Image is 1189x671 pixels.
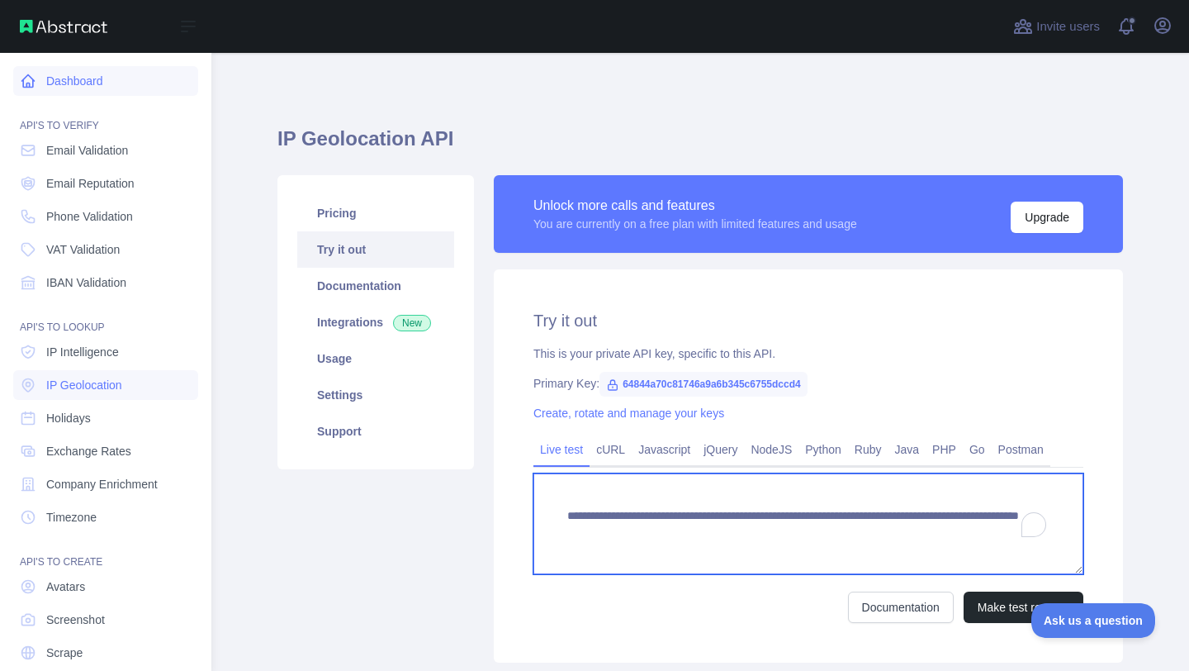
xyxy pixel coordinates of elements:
a: Javascript [632,436,697,463]
a: Go [963,436,992,463]
a: IBAN Validation [13,268,198,297]
img: Abstract API [20,20,107,33]
span: IP Intelligence [46,344,119,360]
a: Ruby [848,436,888,463]
span: Phone Validation [46,208,133,225]
div: Unlock more calls and features [533,196,857,216]
a: Holidays [13,403,198,433]
a: Phone Validation [13,202,198,231]
span: IBAN Validation [46,274,126,291]
div: API'S TO LOOKUP [13,301,198,334]
a: Screenshot [13,605,198,635]
a: NodeJS [744,436,798,463]
span: Screenshot [46,612,105,628]
h1: IP Geolocation API [277,126,1123,165]
a: Documentation [848,592,954,623]
div: This is your private API key, specific to this API. [533,345,1083,362]
a: Java [888,436,926,463]
div: You are currently on a free plan with limited features and usage [533,216,857,232]
a: Create, rotate and manage your keys [533,407,724,420]
a: Postman [992,436,1050,463]
a: Pricing [297,195,454,231]
span: Holidays [46,410,91,426]
a: VAT Validation [13,235,198,264]
a: Python [798,436,848,463]
span: Timezone [46,509,97,526]
h2: Try it out [533,309,1083,332]
div: API'S TO VERIFY [13,99,198,132]
button: Make test request [964,592,1083,623]
textarea: To enrich screen reader interactions, please activate Accessibility in Grammarly extension settings [533,474,1083,574]
a: IP Geolocation [13,370,198,400]
a: PHP [926,436,963,463]
a: Documentation [297,268,454,304]
span: Scrape [46,645,83,661]
a: IP Intelligence [13,337,198,367]
a: Live test [533,436,590,463]
span: New [393,315,431,331]
span: IP Geolocation [46,377,122,393]
a: Email Validation [13,136,198,165]
a: Exchange Rates [13,436,198,466]
span: 64844a70c81746a9a6b345c6755dccd4 [599,372,808,397]
span: VAT Validation [46,241,120,258]
div: API'S TO CREATE [13,535,198,569]
span: Avatars [46,578,85,595]
a: Usage [297,340,454,377]
div: Primary Key: [533,375,1083,392]
a: Try it out [297,231,454,268]
a: Company Enrichment [13,469,198,499]
a: Integrations New [297,304,454,340]
button: Upgrade [1011,202,1083,233]
a: cURL [590,436,632,463]
a: jQuery [697,436,744,463]
a: Scrape [13,638,198,668]
a: Settings [297,377,454,413]
span: Invite users [1036,17,1100,36]
iframe: Toggle Customer Support [1031,603,1156,638]
a: Dashboard [13,66,198,96]
a: Support [297,413,454,450]
a: Email Reputation [13,169,198,198]
a: Avatars [13,572,198,602]
span: Email Reputation [46,175,135,192]
a: Timezone [13,502,198,532]
span: Company Enrichment [46,476,158,493]
span: Exchange Rates [46,443,131,459]
span: Email Validation [46,142,128,159]
button: Invite users [1010,13,1103,40]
